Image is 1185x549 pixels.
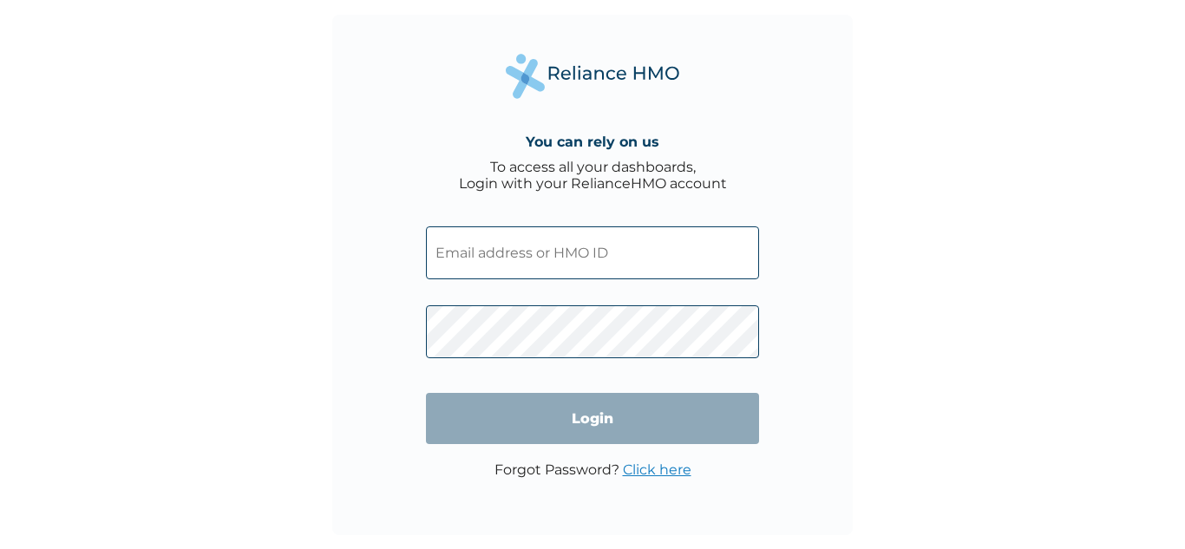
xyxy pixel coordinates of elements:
h4: You can rely on us [526,134,659,150]
input: Login [426,393,759,444]
p: Forgot Password? [494,461,691,478]
div: To access all your dashboards, Login with your RelianceHMO account [459,159,727,192]
input: Email address or HMO ID [426,226,759,279]
img: Reliance Health's Logo [506,54,679,98]
a: Click here [623,461,691,478]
